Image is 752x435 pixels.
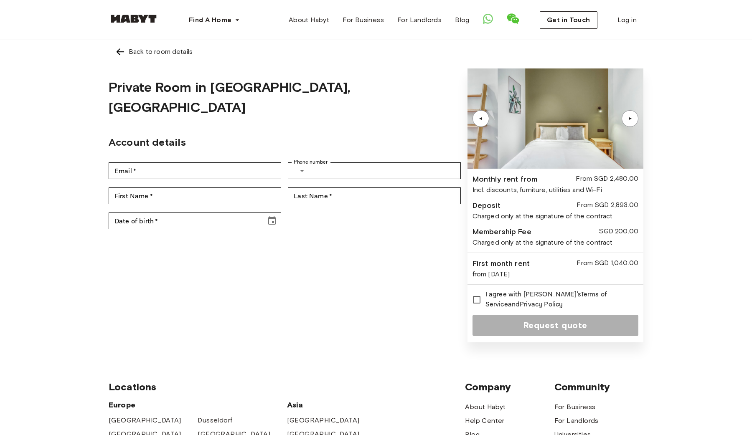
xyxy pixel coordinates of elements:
a: Show WeChat QR Code [506,12,520,28]
img: Left pointing arrow [115,47,125,57]
img: Habyt [109,15,159,23]
div: From SGD 1,040.00 [577,258,638,269]
a: [GEOGRAPHIC_DATA] [287,415,360,425]
span: I agree with [PERSON_NAME]'s and [485,290,632,310]
div: SGD 200.00 [599,226,638,238]
a: For Landlords [391,12,448,28]
span: Get in Touch [547,15,590,25]
button: Select country [294,162,310,179]
a: For Landlords [554,416,599,426]
div: Charged only at the signature of the contract [473,211,638,221]
a: Left pointing arrowBack to room details [109,40,643,63]
div: from [DATE] [473,269,638,279]
span: Community [554,381,643,393]
div: From SGD 2,893.00 [577,200,638,211]
div: Monthly rent from [473,174,538,185]
h2: Account details [109,135,461,150]
span: Locations [109,381,465,393]
div: Deposit [473,200,500,211]
a: [GEOGRAPHIC_DATA] [109,415,181,425]
span: For Landlords [397,15,442,25]
span: About Habyt [289,15,329,25]
a: Dusseldorf [198,415,232,425]
a: For Business [336,12,391,28]
span: For Business [343,15,384,25]
button: Get in Touch [540,11,597,29]
div: Back to room details [129,47,193,57]
div: Charged only at the signature of the contract [473,238,638,248]
a: Blog [448,12,476,28]
label: Phone number [294,159,328,166]
a: Open WhatsApp [483,14,493,27]
a: About Habyt [282,12,336,28]
span: Blog [455,15,470,25]
a: Privacy Policy [520,300,563,309]
span: Asia [287,400,376,410]
img: Image of the room [467,68,643,169]
div: First month rent [473,258,530,269]
a: Help Center [465,416,504,426]
span: Find A Home [189,15,231,25]
div: Membership Fee [473,226,531,238]
span: Log in [617,15,637,25]
div: From SGD 2,480.00 [576,174,638,185]
h1: Private Room in [GEOGRAPHIC_DATA], [GEOGRAPHIC_DATA] [109,77,461,117]
button: Choose date [264,212,280,229]
div: ▲ [477,116,485,121]
span: Company [465,381,554,393]
a: About Habyt [465,402,506,412]
button: Find A Home [182,12,246,28]
a: For Business [554,402,596,412]
a: Log in [611,12,643,28]
span: Europe [109,400,287,410]
div: ▲ [626,116,634,121]
div: Incl. discounts, furniture, utilities and Wi-Fi [473,185,638,195]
